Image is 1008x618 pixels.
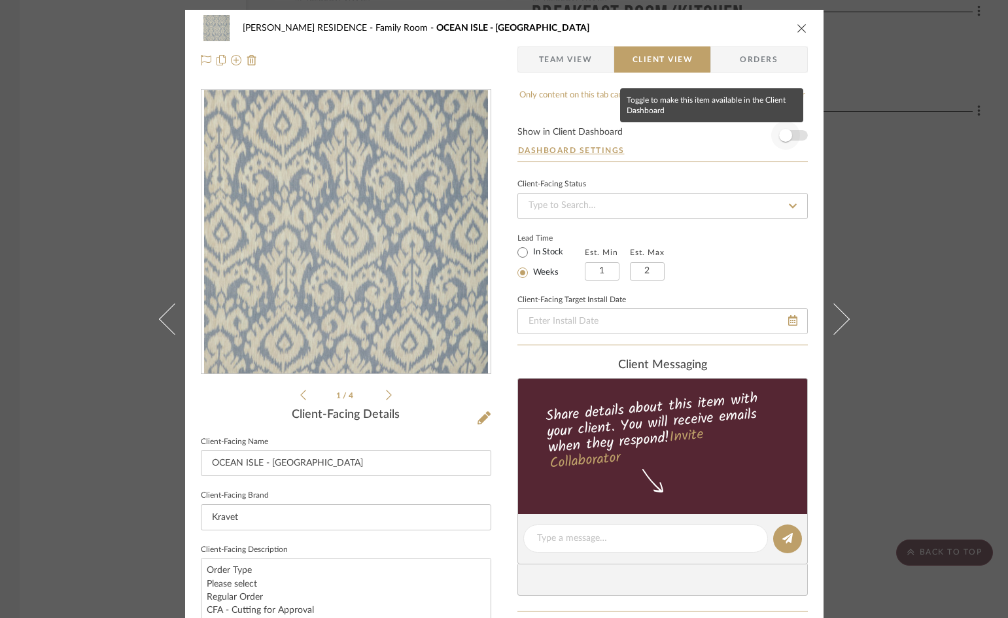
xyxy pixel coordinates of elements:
span: Client View [633,46,693,73]
label: Est. Min [585,248,618,257]
input: Enter Install Date [517,308,808,334]
div: Only content on this tab can share to Dashboard. Click eyeball icon to show or hide. [517,89,808,114]
span: / [343,392,349,400]
label: Client-Facing Description [201,547,288,553]
label: Weeks [530,267,559,279]
label: Est. Max [630,248,665,257]
input: Enter Client-Facing Brand [201,504,491,530]
div: client Messaging [517,358,808,373]
span: 4 [349,392,355,400]
mat-radio-group: Select item type [517,244,585,281]
img: Remove from project [247,55,257,65]
input: Type to Search… [517,193,808,219]
div: Client-Facing Details [201,408,491,422]
span: Orders [725,46,792,73]
input: Enter Client-Facing Item Name [201,450,491,476]
label: In Stock [530,247,563,258]
span: [PERSON_NAME] RESIDENCE [243,24,375,33]
label: Client-Facing Target Install Date [517,297,626,303]
img: 020afb38-bae6-4c63-805d-3d7ac2f782cb_436x436.jpg [204,90,488,374]
div: 0 [201,90,491,374]
div: Share details about this item with your client. You will receive emails when they respond! [515,387,809,475]
span: Family Room [375,24,436,33]
button: Dashboard Settings [517,145,625,156]
span: 1 [336,392,343,400]
label: Lead Time [517,232,585,244]
div: Client-Facing Status [517,181,586,188]
label: Client-Facing Name [201,439,268,445]
button: close [796,22,808,34]
label: Client-Facing Brand [201,492,269,499]
span: OCEAN ISLE - [GEOGRAPHIC_DATA] [436,24,589,33]
img: 020afb38-bae6-4c63-805d-3d7ac2f782cb_48x40.jpg [201,15,232,41]
span: Team View [539,46,593,73]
